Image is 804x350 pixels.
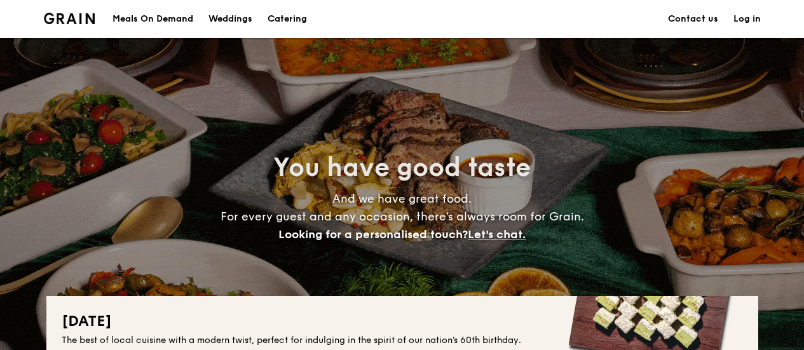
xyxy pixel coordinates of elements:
[44,13,95,24] a: Logotype
[221,192,584,241] span: And we have great food. For every guest and any occasion, there’s always room for Grain.
[62,311,743,332] h2: [DATE]
[468,227,526,241] span: Let's chat.
[278,227,468,241] span: Looking for a personalised touch?
[44,13,95,24] img: Grain
[273,152,531,183] span: You have good taste
[62,334,743,347] div: The best of local cuisine with a modern twist, perfect for indulging in the spirit of our nation’...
